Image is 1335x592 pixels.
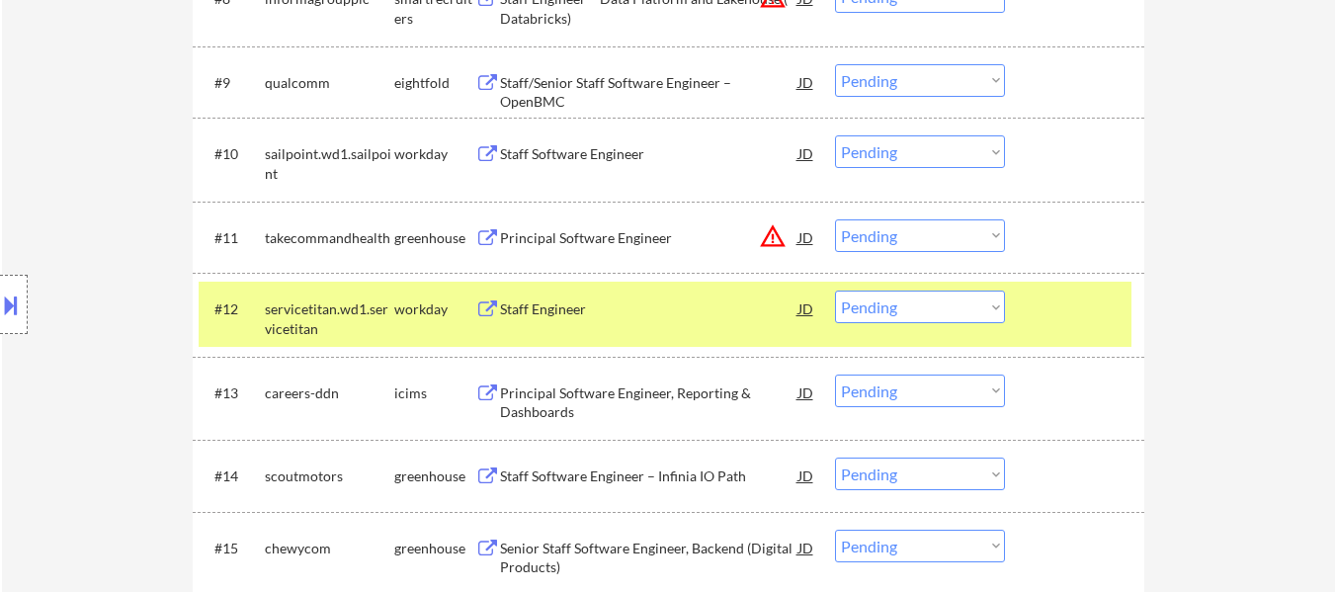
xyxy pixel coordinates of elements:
div: chewycom [265,539,394,558]
div: JD [796,64,816,100]
div: icims [394,383,475,403]
div: Staff Software Engineer [500,144,798,164]
div: greenhouse [394,539,475,558]
div: eightfold [394,73,475,93]
div: JD [796,135,816,171]
div: Staff Engineer [500,299,798,319]
div: JD [796,291,816,326]
div: #9 [214,73,249,93]
div: JD [796,219,816,255]
div: workday [394,144,475,164]
div: Senior Staff Software Engineer, Backend (Digital Products) [500,539,798,577]
div: greenhouse [394,466,475,486]
div: workday [394,299,475,319]
div: Staff/Senior Staff Software Engineer – OpenBMC [500,73,798,112]
div: greenhouse [394,228,475,248]
div: JD [796,530,816,565]
div: qualcomm [265,73,394,93]
div: JD [796,458,816,493]
div: Principal Software Engineer [500,228,798,248]
div: Principal Software Engineer, Reporting & Dashboards [500,383,798,422]
div: #15 [214,539,249,558]
button: warning_amber [759,222,787,250]
div: Staff Software Engineer – Infinia IO Path [500,466,798,486]
div: JD [796,375,816,410]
